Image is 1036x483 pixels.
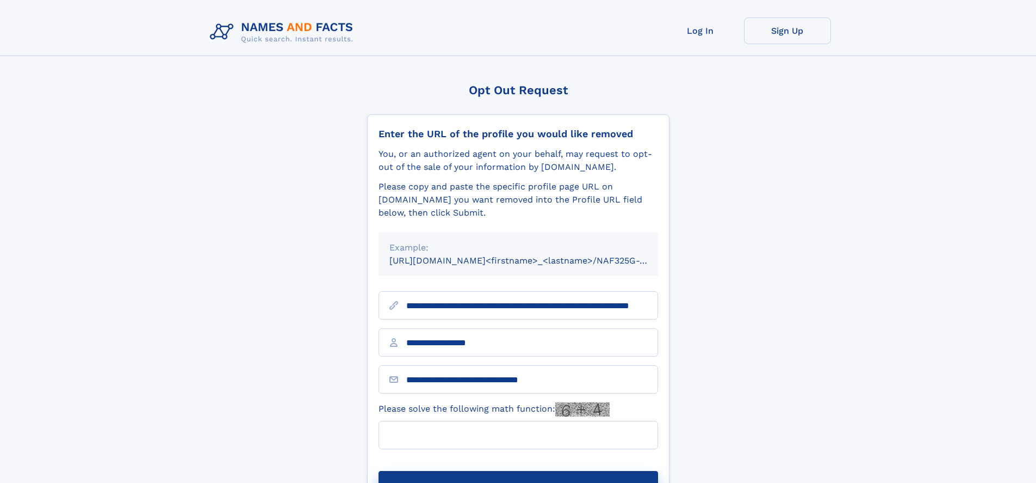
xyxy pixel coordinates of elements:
[379,180,658,219] div: Please copy and paste the specific profile page URL on [DOMAIN_NAME] you want removed into the Pr...
[657,17,744,44] a: Log In
[379,148,658,174] div: You, or an authorized agent on your behalf, may request to opt-out of the sale of your informatio...
[389,255,679,266] small: [URL][DOMAIN_NAME]<firstname>_<lastname>/NAF325G-xxxxxxxx
[379,128,658,140] div: Enter the URL of the profile you would like removed
[379,402,610,417] label: Please solve the following math function:
[367,83,669,97] div: Opt Out Request
[744,17,831,44] a: Sign Up
[389,241,647,254] div: Example:
[206,17,362,47] img: Logo Names and Facts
